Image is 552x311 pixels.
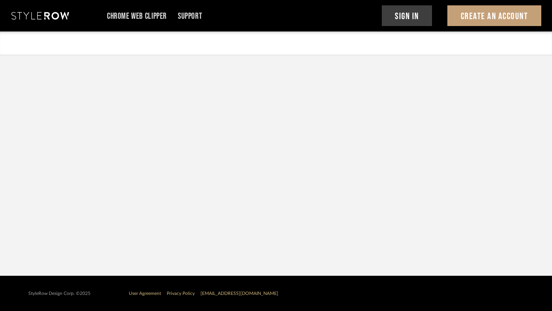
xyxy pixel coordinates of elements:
a: Privacy Policy [167,291,195,296]
a: User Agreement [129,291,161,296]
a: Support [178,13,202,20]
div: StyleRow Design Corp. ©2025 [28,291,90,296]
a: [EMAIL_ADDRESS][DOMAIN_NAME] [200,291,278,296]
button: Create An Account [447,5,541,26]
a: Chrome Web Clipper [107,13,167,20]
button: Sign In [382,5,432,26]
